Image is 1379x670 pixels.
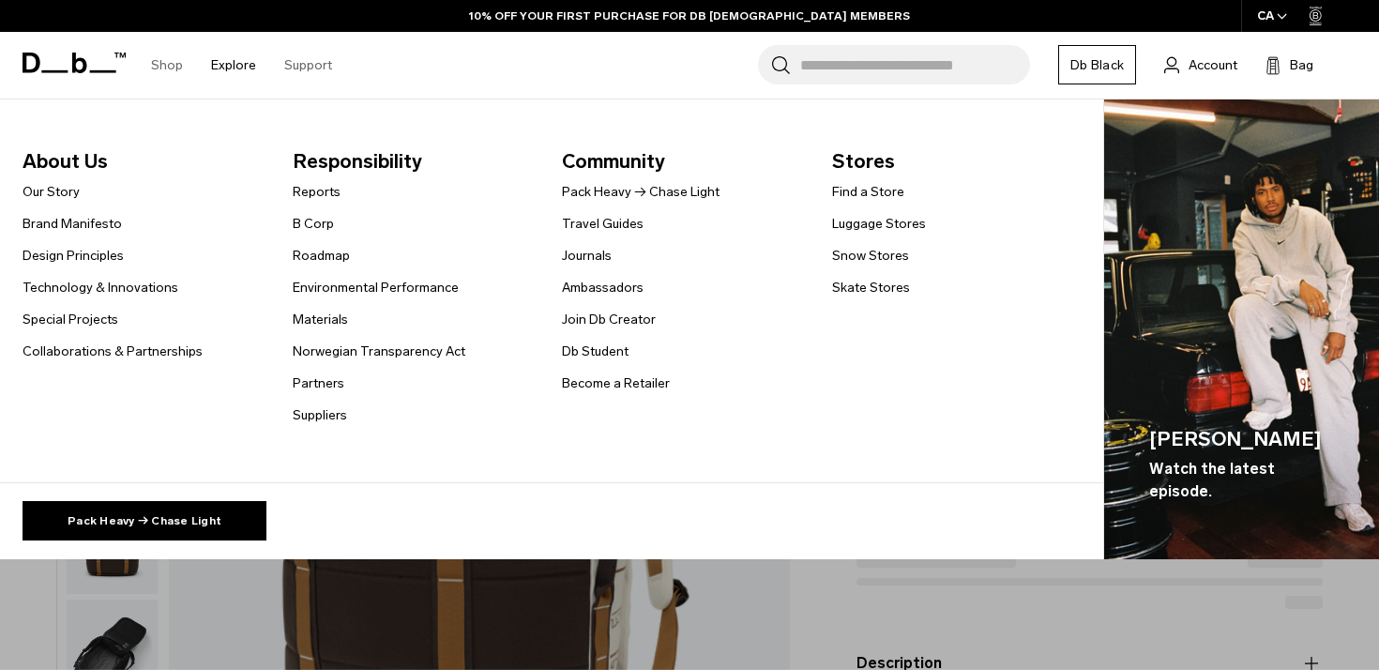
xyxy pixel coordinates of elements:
[293,246,350,266] a: Roadmap
[832,214,926,234] a: Luggage Stores
[293,342,465,361] a: Norwegian Transparency Act
[211,32,256,99] a: Explore
[562,182,720,202] a: Pack Heavy → Chase Light
[562,342,629,361] a: Db Student
[293,405,347,425] a: Suppliers
[293,182,341,202] a: Reports
[1149,424,1334,454] span: [PERSON_NAME]
[562,146,802,176] span: Community
[469,8,910,24] a: 10% OFF YOUR FIRST PURCHASE FOR DB [DEMOGRAPHIC_DATA] MEMBERS
[137,32,346,99] nav: Main Navigation
[832,246,909,266] a: Snow Stores
[1290,55,1313,75] span: Bag
[23,278,178,297] a: Technology & Innovations
[1104,99,1379,560] img: Db
[293,373,344,393] a: Partners
[562,246,612,266] a: Journals
[562,310,656,329] a: Join Db Creator
[151,32,183,99] a: Shop
[23,342,203,361] a: Collaborations & Partnerships
[562,214,644,234] a: Travel Guides
[293,310,348,329] a: Materials
[293,214,334,234] a: B Corp
[1104,99,1379,560] a: [PERSON_NAME] Watch the latest episode. Db
[562,278,644,297] a: Ambassadors
[23,214,122,234] a: Brand Manifesto
[1058,45,1136,84] a: Db Black
[23,146,263,176] span: About Us
[832,182,904,202] a: Find a Store
[1189,55,1237,75] span: Account
[284,32,332,99] a: Support
[832,146,1072,176] span: Stores
[23,182,80,202] a: Our Story
[293,278,459,297] a: Environmental Performance
[23,501,266,541] a: Pack Heavy → Chase Light
[1164,53,1237,76] a: Account
[1149,458,1334,503] span: Watch the latest episode.
[23,310,118,329] a: Special Projects
[562,373,670,393] a: Become a Retailer
[1265,53,1313,76] button: Bag
[293,146,533,176] span: Responsibility
[23,246,124,266] a: Design Principles
[832,278,910,297] a: Skate Stores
